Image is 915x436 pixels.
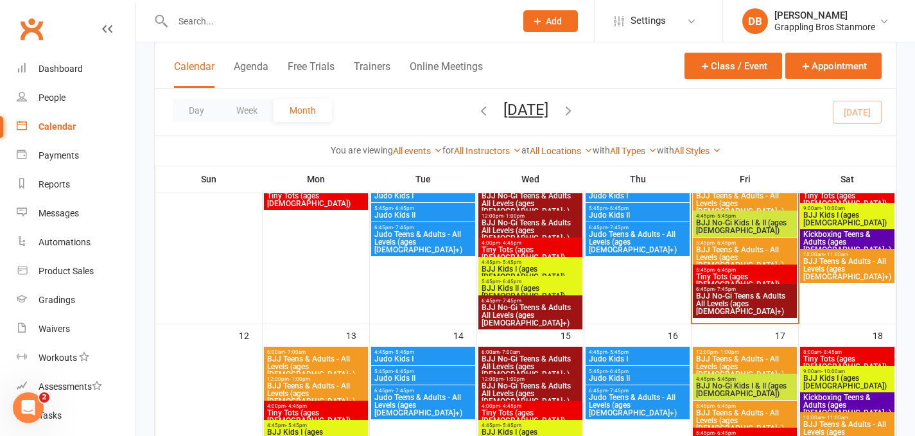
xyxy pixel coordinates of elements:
[346,324,369,345] div: 13
[39,295,75,305] div: Gradings
[17,141,135,170] a: Payments
[695,409,794,432] span: BJJ Teens & Adults - All Levels (ages [DEMOGRAPHIC_DATA]+)
[803,415,892,421] span: 10:00am
[674,146,721,156] a: All Styles
[821,369,845,374] span: - 10:00am
[266,382,365,405] span: BJJ Teens & Adults - All Levels (ages [DEMOGRAPHIC_DATA]+)
[393,388,414,394] span: - 7:45pm
[393,349,414,355] span: - 5:45pm
[174,60,214,88] button: Calendar
[803,211,892,227] span: BJJ Kids I (ages [DEMOGRAPHIC_DATA])
[530,146,593,156] a: All Locations
[39,392,49,403] span: 2
[17,228,135,257] a: Automations
[588,369,687,374] span: 5:45pm
[481,376,580,382] span: 12:00pm
[824,415,848,421] span: - 11:00am
[715,430,736,436] span: - 6:45pm
[481,213,580,219] span: 12:00pm
[370,166,477,193] th: Tue
[715,376,736,382] span: - 5:45pm
[715,403,736,409] span: - 6:45pm
[803,192,892,207] span: Tiny Tots (ages [DEMOGRAPHIC_DATA])
[266,376,365,382] span: 12:00pm
[500,279,521,284] span: - 6:45pm
[588,211,687,219] span: Judo Kids II
[695,430,794,436] span: 5:45pm
[410,60,483,88] button: Online Meetings
[39,179,70,189] div: Reports
[393,205,414,211] span: - 6:45pm
[803,205,892,211] span: 9:00am
[169,12,507,30] input: Search...
[546,16,562,26] span: Add
[803,252,892,257] span: 10:00am
[481,355,580,378] span: BJJ No-Gi Teens & Adults All Levels (ages [DEMOGRAPHIC_DATA]+)
[173,99,220,122] button: Day
[481,240,580,246] span: 4:00pm
[803,394,892,417] span: Kickboxing Teens & Adults (ages [DEMOGRAPHIC_DATA]+)
[263,166,370,193] th: Mon
[481,298,580,304] span: 6:45pm
[17,112,135,141] a: Calendar
[695,219,794,234] span: BJJ No-Gi Kids I & II (ages [DEMOGRAPHIC_DATA])
[239,324,262,345] div: 12
[266,409,365,424] span: Tiny Tots (ages [DEMOGRAPHIC_DATA])
[39,150,79,161] div: Payments
[481,219,580,242] span: BJJ No-Gi Teens & Adults All Levels (ages [DEMOGRAPHIC_DATA]+)
[17,372,135,401] a: Assessments
[607,225,629,231] span: - 7:45pm
[393,146,442,156] a: All events
[39,266,94,276] div: Product Sales
[15,13,48,45] a: Clubworx
[631,6,666,35] span: Settings
[481,403,580,409] span: 4:00pm
[500,403,521,409] span: - 4:45pm
[588,205,687,211] span: 5:45pm
[695,273,794,288] span: Tiny Tots (ages [DEMOGRAPHIC_DATA])
[692,166,799,193] th: Fri
[785,53,882,79] button: Appointment
[481,246,580,261] span: Tiny Tots (ages [DEMOGRAPHIC_DATA])
[481,265,580,281] span: BJJ Kids I (ages [DEMOGRAPHIC_DATA])
[266,423,365,428] span: 4:45pm
[17,170,135,199] a: Reports
[374,231,473,254] span: Judo Teens & Adults - All Levels (ages [DEMOGRAPHIC_DATA]+)
[824,252,848,257] span: - 11:00am
[374,205,473,211] span: 5:45pm
[610,146,657,156] a: All Types
[588,388,687,394] span: 6:45pm
[266,403,365,409] span: 4:00pm
[500,298,521,304] span: - 7:45pm
[588,374,687,382] span: Judo Kids II
[588,225,687,231] span: 6:45pm
[684,53,782,79] button: Class / Event
[286,403,307,409] span: - 4:45pm
[695,286,794,292] span: 6:45pm
[454,146,521,156] a: All Instructors
[523,10,578,32] button: Add
[803,231,892,254] span: Kickboxing Teens & Adults (ages [DEMOGRAPHIC_DATA]+)
[374,374,473,382] span: Judo Kids II
[374,369,473,374] span: 5:45pm
[39,237,91,247] div: Automations
[39,353,77,363] div: Workouts
[500,240,521,246] span: - 4:45pm
[266,355,365,378] span: BJJ Teens & Adults - All Levels (ages [DEMOGRAPHIC_DATA]+)
[821,349,842,355] span: - 8:45am
[13,392,44,423] iframe: Intercom live chat
[481,279,580,284] span: 5:45pm
[481,259,580,265] span: 4:45pm
[584,166,692,193] th: Thu
[481,423,580,428] span: 4:45pm
[503,101,548,119] button: [DATE]
[821,205,845,211] span: - 10:00am
[17,199,135,228] a: Messages
[266,349,365,355] span: 6:00am
[695,267,794,273] span: 5:45pm
[17,315,135,344] a: Waivers
[588,394,687,417] span: Judo Teens & Adults - All Levels (ages [DEMOGRAPHIC_DATA]+)
[695,192,794,215] span: BJJ Teens & Adults - All Levels (ages [DEMOGRAPHIC_DATA]+)
[715,286,736,292] span: - 7:45pm
[39,121,76,132] div: Calendar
